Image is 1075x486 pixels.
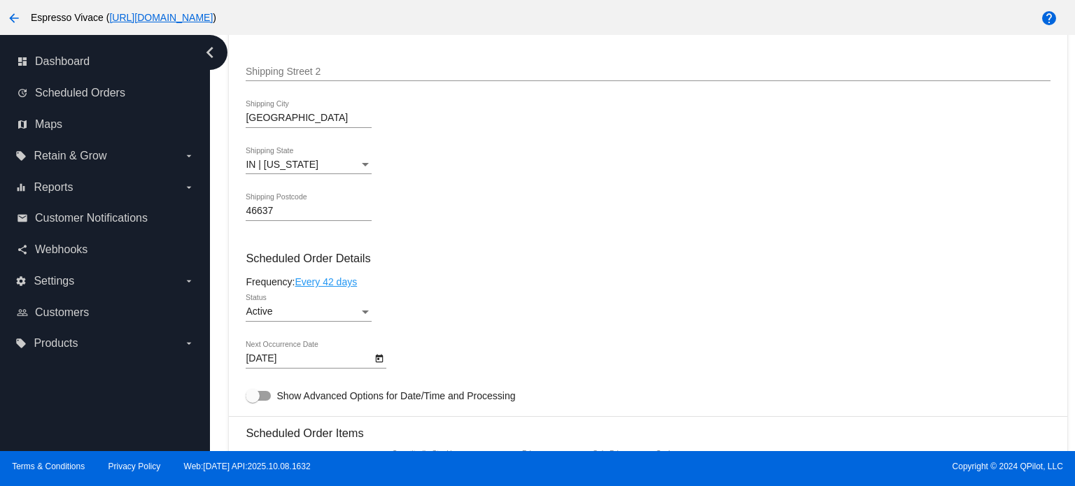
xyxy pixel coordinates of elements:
[246,416,1050,440] h3: Scheduled Order Items
[15,276,27,287] i: settings
[246,159,318,170] span: IN | [US_STATE]
[15,182,27,193] i: equalizer
[246,252,1050,265] h3: Scheduled Order Details
[17,56,28,67] i: dashboard
[31,12,216,23] span: Espresso Vivace ( )
[15,150,27,162] i: local_offer
[184,462,311,471] a: Web:[DATE] API:2025.10.08.1632
[246,66,1050,78] input: Shipping Street 2
[35,243,87,256] span: Webhooks
[6,10,22,27] mat-icon: arrow_back
[246,113,372,124] input: Shipping City
[183,338,195,349] i: arrow_drop_down
[34,181,73,194] span: Reports
[17,82,195,104] a: update Scheduled Orders
[199,41,221,64] i: chevron_left
[35,306,89,319] span: Customers
[109,12,213,23] a: [URL][DOMAIN_NAME]
[34,275,74,287] span: Settings
[372,350,386,365] button: Open calendar
[17,87,28,99] i: update
[17,238,195,261] a: share Webhooks
[183,150,195,162] i: arrow_drop_down
[17,113,195,136] a: map Maps
[35,118,62,131] span: Maps
[246,276,1050,287] div: Frequency:
[17,213,28,224] i: email
[549,462,1063,471] span: Copyright © 2024 QPilot, LLC
[35,87,125,99] span: Scheduled Orders
[246,159,372,171] mat-select: Shipping State
[246,353,372,364] input: Next Occurrence Date
[17,207,195,229] a: email Customer Notifications
[17,244,28,255] i: share
[34,337,78,350] span: Products
[1041,10,1058,27] mat-icon: help
[246,306,272,317] span: Active
[17,50,195,73] a: dashboard Dashboard
[12,462,85,471] a: Terms & Conditions
[183,276,195,287] i: arrow_drop_down
[15,338,27,349] i: local_offer
[295,276,357,287] a: Every 42 days
[34,150,106,162] span: Retain & Grow
[276,389,515,403] span: Show Advanced Options for Date/Time and Processing
[17,119,28,130] i: map
[246,306,372,317] mat-select: Status
[35,212,148,224] span: Customer Notifications
[108,462,161,471] a: Privacy Policy
[35,55,90,68] span: Dashboard
[246,206,372,217] input: Shipping Postcode
[17,301,195,324] a: people_outline Customers
[17,307,28,318] i: people_outline
[183,182,195,193] i: arrow_drop_down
